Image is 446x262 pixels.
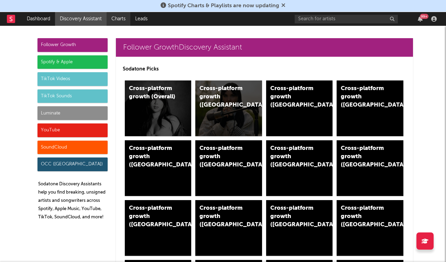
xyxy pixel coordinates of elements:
[337,200,403,256] a: Cross-platform growth ([GEOGRAPHIC_DATA])
[38,180,108,221] p: Sodatone Discovery Assistants help you find breaking, unsigned artists and songwriters across Spo...
[37,141,108,154] div: SoundCloud
[341,85,388,109] div: Cross-platform growth ([GEOGRAPHIC_DATA])
[266,200,333,256] a: Cross-platform growth ([GEOGRAPHIC_DATA])
[129,204,176,229] div: Cross-platform growth ([GEOGRAPHIC_DATA])
[281,3,285,9] span: Dismiss
[295,15,398,23] input: Search for artists
[125,140,192,196] a: Cross-platform growth ([GEOGRAPHIC_DATA])
[55,12,107,26] a: Discovery Assistant
[22,12,55,26] a: Dashboard
[199,144,246,169] div: Cross-platform growth ([GEOGRAPHIC_DATA])
[125,80,192,136] a: Cross-platform growth (Overall)
[125,200,192,256] a: Cross-platform growth ([GEOGRAPHIC_DATA])
[270,85,317,109] div: Cross-platform growth ([GEOGRAPHIC_DATA])
[270,144,317,169] div: Cross-platform growth ([GEOGRAPHIC_DATA]/GSA)
[195,80,262,136] a: Cross-platform growth ([GEOGRAPHIC_DATA])
[266,140,333,196] a: Cross-platform growth ([GEOGRAPHIC_DATA]/GSA)
[341,204,388,229] div: Cross-platform growth ([GEOGRAPHIC_DATA])
[337,80,403,136] a: Cross-platform growth ([GEOGRAPHIC_DATA])
[266,80,333,136] a: Cross-platform growth ([GEOGRAPHIC_DATA])
[130,12,152,26] a: Leads
[37,123,108,137] div: YouTube
[37,72,108,86] div: TikTok Videos
[168,3,279,9] span: Spotify Charts & Playlists are now updating
[420,14,428,19] div: 99 +
[195,200,262,256] a: Cross-platform growth ([GEOGRAPHIC_DATA])
[37,55,108,69] div: Spotify & Apple
[37,38,108,52] div: Follower Growth
[341,144,388,169] div: Cross-platform growth ([GEOGRAPHIC_DATA])
[270,204,317,229] div: Cross-platform growth ([GEOGRAPHIC_DATA])
[37,106,108,120] div: Luminate
[199,204,246,229] div: Cross-platform growth ([GEOGRAPHIC_DATA])
[37,157,108,171] div: OCC ([GEOGRAPHIC_DATA])
[129,144,176,169] div: Cross-platform growth ([GEOGRAPHIC_DATA])
[418,16,423,22] button: 99+
[195,140,262,196] a: Cross-platform growth ([GEOGRAPHIC_DATA])
[337,140,403,196] a: Cross-platform growth ([GEOGRAPHIC_DATA])
[37,89,108,103] div: TikTok Sounds
[116,38,413,57] a: Follower GrowthDiscovery Assistant
[199,85,246,109] div: Cross-platform growth ([GEOGRAPHIC_DATA])
[123,65,406,73] p: Sodatone Picks
[107,12,130,26] a: Charts
[129,85,176,101] div: Cross-platform growth (Overall)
